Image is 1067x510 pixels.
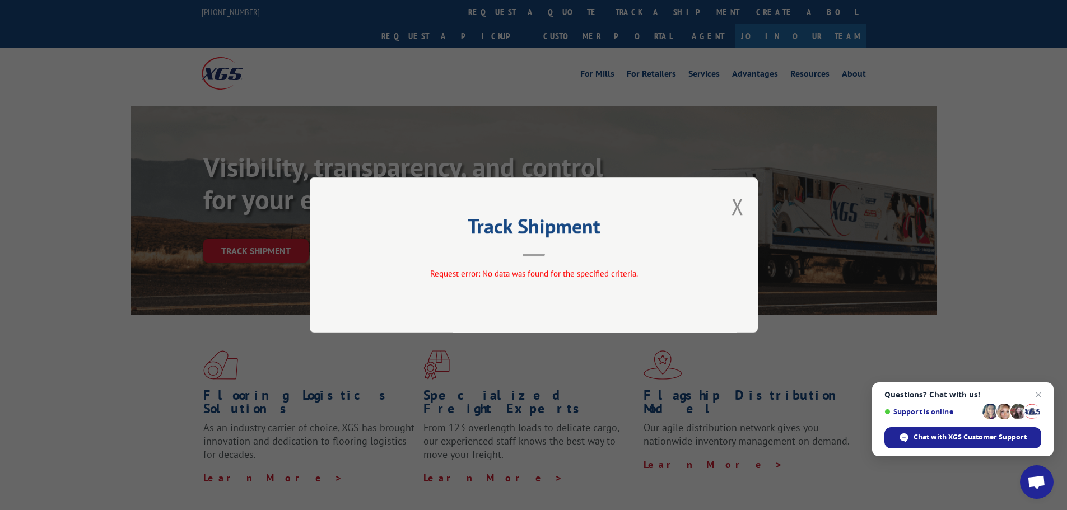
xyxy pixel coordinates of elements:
div: Open chat [1020,465,1054,499]
div: Chat with XGS Customer Support [884,427,1041,448]
span: Close chat [1032,388,1045,401]
span: Questions? Chat with us! [884,390,1041,399]
button: Close modal [731,191,744,221]
span: Request error: No data was found for the specified criteria. [430,268,637,279]
span: Support is online [884,408,979,416]
h2: Track Shipment [366,218,702,240]
span: Chat with XGS Customer Support [914,432,1027,442]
